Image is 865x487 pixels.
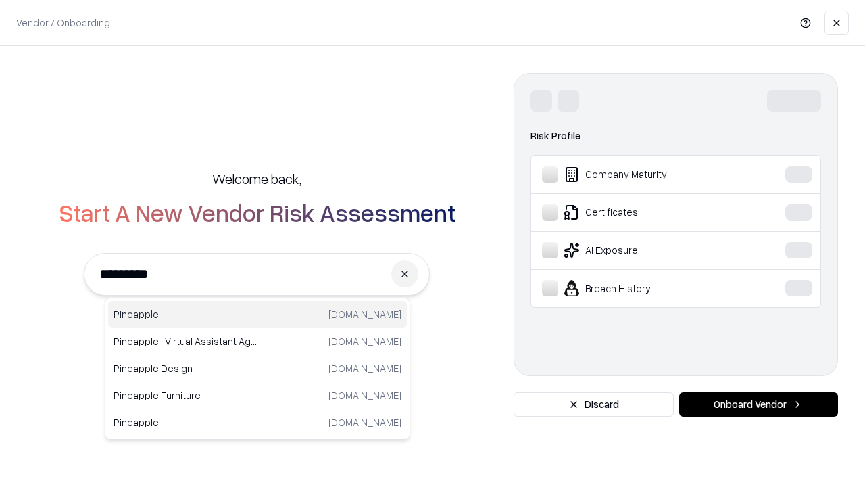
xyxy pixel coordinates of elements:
[114,334,257,348] p: Pineapple | Virtual Assistant Agency
[328,334,401,348] p: [DOMAIN_NAME]
[679,392,838,417] button: Onboard Vendor
[114,361,257,375] p: Pineapple Design
[542,204,744,221] div: Certificates
[514,392,674,417] button: Discard
[16,16,110,30] p: Vendor / Onboarding
[530,128,821,144] div: Risk Profile
[542,242,744,258] div: AI Exposure
[542,166,744,183] div: Company Maturity
[328,415,401,430] p: [DOMAIN_NAME]
[59,199,455,226] h2: Start A New Vendor Risk Assessment
[328,388,401,402] p: [DOMAIN_NAME]
[105,298,410,440] div: Suggestions
[328,307,401,321] p: [DOMAIN_NAME]
[212,169,301,188] h5: Welcome back,
[114,415,257,430] p: Pineapple
[542,280,744,296] div: Breach History
[328,361,401,375] p: [DOMAIN_NAME]
[114,307,257,321] p: Pineapple
[114,388,257,402] p: Pineapple Furniture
